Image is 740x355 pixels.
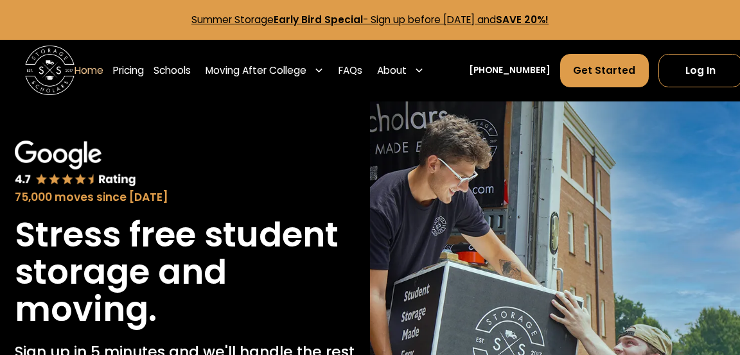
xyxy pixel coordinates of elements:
[15,216,355,329] h1: Stress free student storage and moving.
[206,63,306,78] div: Moving After College
[560,54,649,87] a: Get Started
[15,189,355,206] div: 75,000 moves since [DATE]
[377,63,407,78] div: About
[496,13,549,26] strong: SAVE 20%!
[469,64,551,77] a: [PHONE_NUMBER]
[339,53,362,88] a: FAQs
[113,53,144,88] a: Pricing
[373,53,429,88] div: About
[154,53,191,88] a: Schools
[25,46,75,95] img: Storage Scholars main logo
[75,53,103,88] a: Home
[274,13,363,26] strong: Early Bird Special
[191,13,549,26] a: Summer StorageEarly Bird Special- Sign up before [DATE] andSAVE 20%!
[15,141,136,187] img: Google 4.7 star rating
[201,53,329,88] div: Moving After College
